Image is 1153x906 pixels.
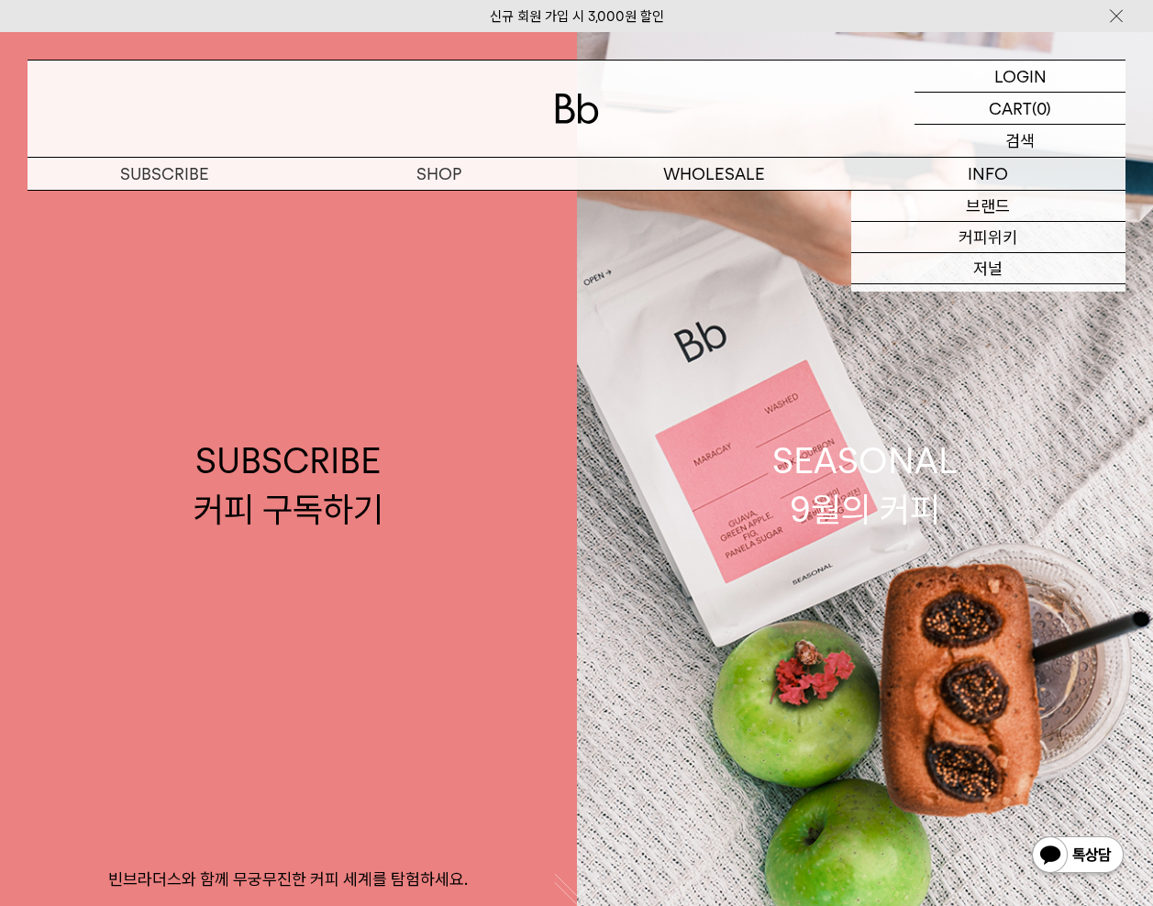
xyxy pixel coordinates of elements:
[989,93,1032,124] p: CART
[915,93,1125,125] a: CART (0)
[772,436,958,534] div: SEASONAL 9월의 커피
[851,253,1125,284] a: 저널
[490,8,664,25] a: 신규 회원 가입 시 3,000원 할인
[28,158,302,190] a: SUBSCRIBE
[994,61,1047,92] p: LOGIN
[1005,125,1035,157] p: 검색
[851,284,1125,315] a: 매장안내
[851,158,1125,190] p: INFO
[555,94,599,124] img: 로고
[577,158,851,190] p: WHOLESALE
[302,158,576,190] a: SHOP
[1032,93,1051,124] p: (0)
[1030,834,1125,878] img: 카카오톡 채널 1:1 채팅 버튼
[915,61,1125,93] a: LOGIN
[194,436,383,534] div: SUBSCRIBE 커피 구독하기
[851,191,1125,222] a: 브랜드
[851,222,1125,253] a: 커피위키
